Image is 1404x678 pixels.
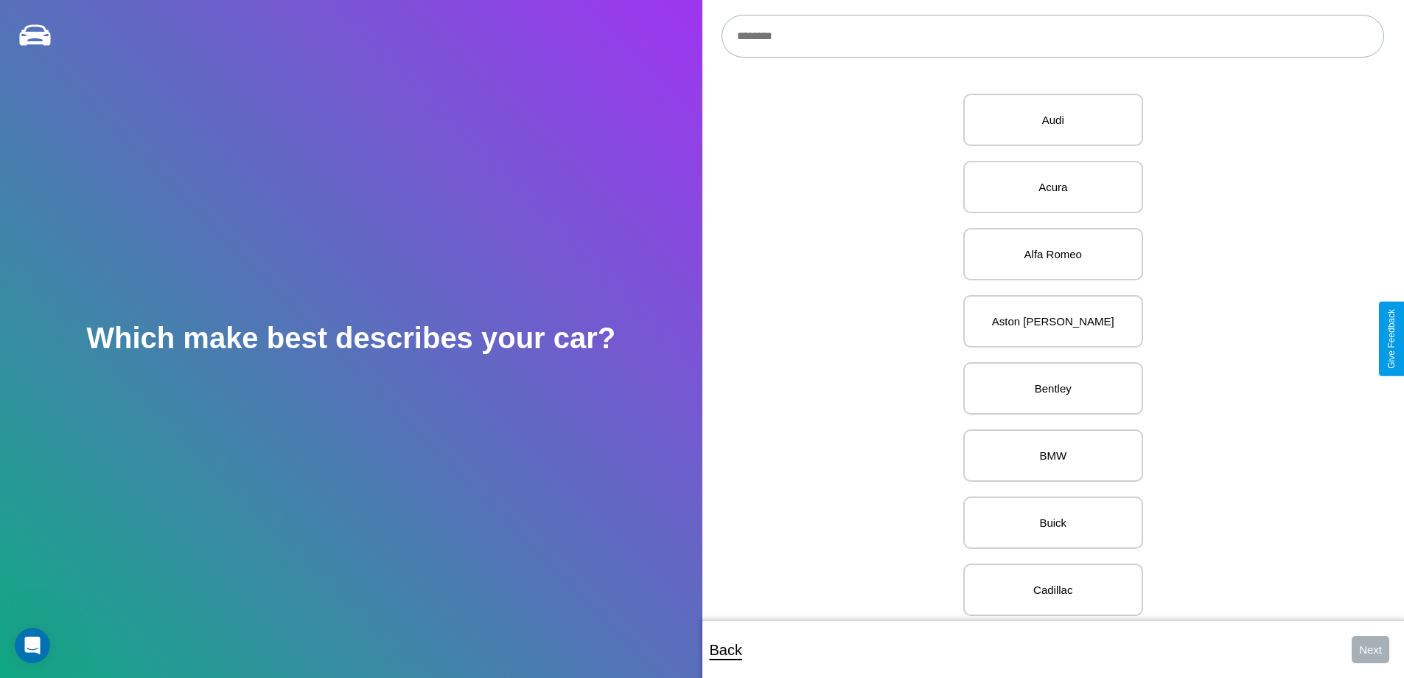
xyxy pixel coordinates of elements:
[1386,309,1397,369] div: Give Feedback
[86,322,615,355] h2: Which make best describes your car?
[979,580,1127,600] p: Cadillac
[979,244,1127,264] p: Alfa Romeo
[15,628,50,663] iframe: Intercom live chat
[1352,636,1389,663] button: Next
[979,110,1127,130] p: Audi
[979,378,1127,398] p: Bentley
[710,637,742,663] p: Back
[979,177,1127,197] p: Acura
[979,311,1127,331] p: Aston [PERSON_NAME]
[979,513,1127,533] p: Buick
[979,446,1127,466] p: BMW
